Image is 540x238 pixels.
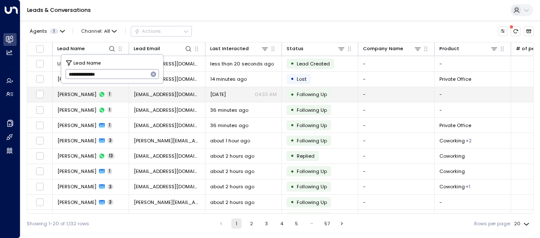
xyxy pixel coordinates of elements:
div: Lead Email [134,45,160,53]
span: Lead Created [297,60,330,67]
span: Following Up [297,122,327,129]
span: Joanna Dudek [57,107,96,113]
span: jontweedy@hotmail.com [134,76,200,82]
button: page 1 [231,218,242,229]
div: Lead Name [57,45,85,53]
span: Toggle select row [36,106,44,114]
button: Go to page 57 [322,218,332,229]
span: about 2 hours ago [210,168,254,175]
span: 1 [107,122,112,128]
span: about 2 hours ago [210,153,254,159]
span: Jonathan Blackmore [57,91,96,98]
span: Toggle select row [36,136,44,145]
span: Toggle select row [36,213,44,222]
span: jontweedy@hotmail.com [134,91,200,98]
button: Go to page 3 [262,218,272,229]
span: Following Up [297,183,327,190]
span: Paul Hutchinson [57,199,96,206]
span: Lost [297,76,307,82]
span: 1 [107,168,112,174]
span: ryanheathcote25@gmail.com [134,168,200,175]
div: • [290,73,294,85]
span: joanna1dudek@gmail.com [134,107,200,113]
span: Toggle select row [36,182,44,191]
span: Toggle select row [36,167,44,176]
a: Leads & Conversations [27,6,91,14]
button: Channel:All [79,26,120,36]
div: Button group with a nested menu [131,26,192,36]
span: 1 [107,91,112,97]
span: Joanna Dudek [57,122,96,129]
span: Toggle select row [36,75,44,83]
span: Ryan Heathcote [57,153,96,159]
td: - [358,179,435,194]
button: Go to next page [337,218,347,229]
span: There are new threads available. Refresh the grid to view the latest updates. [511,26,520,36]
div: Showing 1-20 of 1,132 rows [27,220,89,227]
div: • [290,181,294,193]
p: 04:33 AM [255,91,277,98]
button: Actions [131,26,192,36]
span: Private Office [439,76,471,82]
td: - [358,118,435,133]
div: Last Interacted [210,45,249,53]
span: Coworking [439,168,465,175]
span: All [104,28,110,34]
div: • [290,104,294,116]
div: Lead Email [134,45,192,53]
td: - [358,195,435,210]
span: Coworking [439,137,465,144]
div: • [290,166,294,177]
span: Yesterday [210,91,226,98]
span: 1 [107,107,112,113]
div: Actions [134,28,161,34]
span: 3 [107,138,113,144]
span: Toggle select row [36,121,44,130]
span: Heleen [57,183,96,190]
span: 36 minutes ago [210,107,248,113]
div: • [290,119,294,131]
td: - [358,164,435,179]
span: Following Up [297,168,327,175]
span: Agents [30,29,47,34]
span: Ryan Heathcote [57,168,96,175]
span: heleen@infinite-reach.co.uk [134,183,200,190]
span: 3 [107,199,113,205]
div: 20 [514,218,531,229]
span: Coworking [439,153,465,159]
span: Toggle select row [36,59,44,68]
button: Go to page 4 [276,218,287,229]
span: Following Up [297,107,327,113]
span: Channel: [79,26,120,36]
span: Following Up [297,137,327,144]
span: Toggle select all [36,45,44,53]
div: Status [287,45,345,53]
span: 13 [107,153,115,159]
div: • [290,196,294,208]
div: • [290,135,294,146]
div: • [290,212,294,223]
span: ar.aschauhan@gmail.com [134,60,200,67]
span: r.j.king.1@gmail.com [134,137,200,144]
td: - [358,87,435,102]
span: 3 [107,184,113,190]
div: • [290,58,294,69]
td: - [358,102,435,117]
span: Following Up [297,91,327,98]
td: - [358,72,435,87]
span: Toggle select row [36,152,44,160]
span: Private Office [439,122,471,129]
td: - [358,56,435,71]
span: 14 minutes ago [210,76,247,82]
span: 1 [50,28,58,34]
div: Day office,Private Office [466,137,472,144]
span: Richard King [57,137,96,144]
span: Paul.hutchinson@agilesource.co.uk [134,199,200,206]
td: - [358,133,435,148]
span: Unknown [57,60,79,67]
button: Agents1 [27,26,67,36]
div: Product [439,45,459,53]
td: - [435,210,511,225]
span: about 1 hour ago [210,137,250,144]
td: - [435,195,511,210]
